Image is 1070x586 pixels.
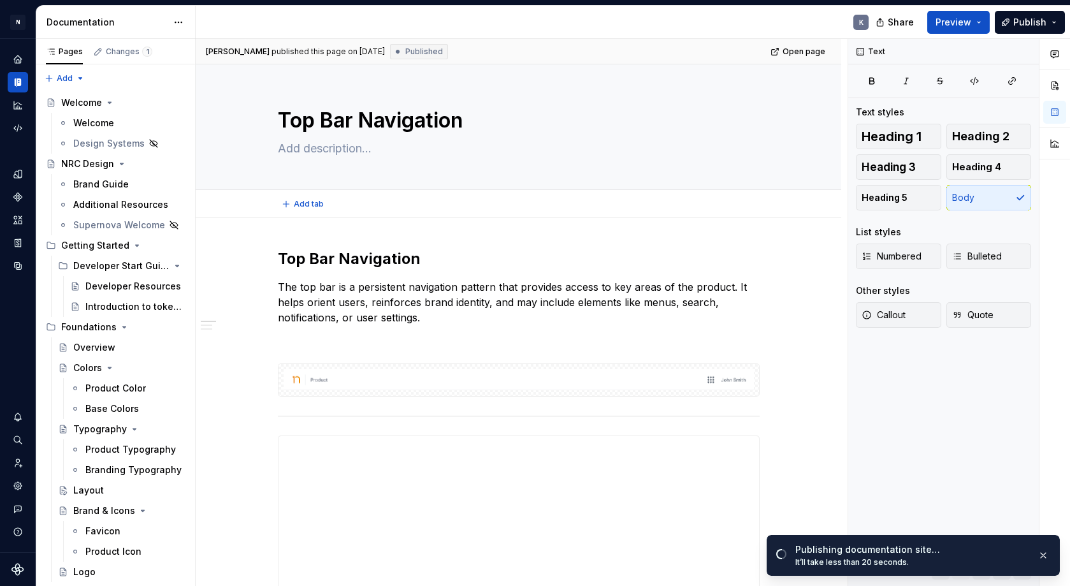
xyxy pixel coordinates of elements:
a: Favicon [65,521,190,541]
div: Code automation [8,118,28,138]
button: Publish [995,11,1065,34]
div: N [10,15,25,30]
button: Add tab [278,195,329,213]
div: Brand Guide [73,178,129,191]
div: Changes [106,47,152,57]
div: Getting Started [41,235,190,256]
span: Add [57,73,73,84]
a: Storybook stories [8,233,28,253]
span: Publish [1013,16,1046,29]
div: Documentation [47,16,167,29]
button: Quote [946,302,1032,328]
div: Welcome [61,96,102,109]
div: Welcome [73,117,114,129]
button: Heading 5 [856,185,941,210]
span: Add tab [294,199,324,209]
span: Quote [952,309,994,321]
div: Branding Typography [85,464,182,476]
a: Analytics [8,95,28,115]
div: Base Colors [85,402,139,415]
div: Documentation [8,72,28,92]
button: N [3,8,33,36]
div: Getting Started [61,239,129,252]
a: Introduction to tokens [65,297,190,317]
button: Callout [856,302,941,328]
button: Preview [927,11,990,34]
div: Publishing documentation site… [795,543,1027,556]
a: Colors [53,358,190,378]
a: Product Color [65,378,190,399]
div: Developer Start Guide [73,260,170,272]
a: Layout [53,480,190,501]
a: Settings [8,476,28,496]
a: Welcome [53,113,190,133]
div: Brand & Icons [73,504,135,517]
span: Heading 4 [952,161,1001,173]
a: Base Colors [65,399,190,419]
h2: Top Bar Navigation [278,249,760,269]
a: Invite team [8,453,28,473]
div: Text styles [856,106,904,119]
a: Brand Guide [53,174,190,194]
div: Layout [73,484,104,497]
button: Share [869,11,922,34]
button: Notifications [8,407,28,427]
span: Numbered [862,250,922,263]
a: Overview [53,337,190,358]
span: 1 [142,47,152,57]
a: Developer Resources [65,276,190,297]
a: NRC Design [41,154,190,174]
span: Heading 2 [952,130,1009,143]
div: Other styles [856,284,910,297]
span: Heading 3 [862,161,916,173]
a: Components [8,187,28,207]
a: Branding Typography [65,460,190,480]
button: Heading 4 [946,154,1032,180]
div: Product Typography [85,443,176,456]
div: Foundations [41,317,190,337]
div: Product Color [85,382,146,395]
div: K [859,17,864,27]
div: Design Systems [73,137,145,150]
div: Foundations [61,321,117,333]
button: Heading 3 [856,154,941,180]
a: Product Icon [65,541,190,562]
div: Contact support [8,499,28,519]
button: Heading 2 [946,124,1032,149]
div: Favicon [85,525,120,538]
a: Typography [53,419,190,439]
div: Supernova Welcome [73,219,165,231]
span: Heading 1 [862,130,922,143]
button: Heading 1 [856,124,941,149]
a: Logo [53,562,190,582]
a: Design tokens [8,164,28,184]
a: Open page [767,43,831,61]
div: Assets [8,210,28,230]
a: Supernova Welcome [53,215,190,235]
a: Home [8,49,28,70]
button: Add [41,70,89,87]
div: Additional Resources [73,198,168,211]
button: Search ⌘K [8,430,28,450]
svg: Supernova Logo [11,563,24,576]
div: It’ll take less than 20 seconds. [795,557,1027,568]
a: Design Systems [53,133,190,154]
span: Share [888,16,914,29]
textarea: Top Bar Navigation [275,105,757,136]
div: Pages [46,47,83,57]
div: Logo [73,566,96,578]
a: Data sources [8,256,28,276]
div: published this page on [DATE] [271,47,385,57]
div: Product Icon [85,545,141,558]
p: The top bar is a persistent navigation pattern that provides access to key areas of the product. ... [278,279,760,325]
